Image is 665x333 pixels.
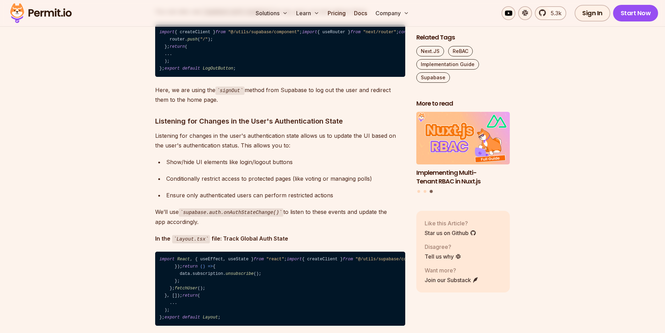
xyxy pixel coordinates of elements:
[287,257,302,262] span: import
[425,252,461,261] a: Tell us why
[417,190,420,193] button: Go to slide 1
[155,207,405,227] p: We’ll use to listen to these events and update the app accordingly.
[182,315,200,320] span: default
[187,37,197,42] span: push
[425,229,476,237] a: Star us on Github
[193,271,223,276] span: subscription
[215,87,245,95] code: signOut
[302,30,317,35] span: import
[166,157,405,167] div: Show/hide UI elements like login/logout buttons
[159,30,175,35] span: import
[225,271,254,276] span: unsubscribe
[165,66,180,71] span: export
[165,315,180,320] span: export
[355,257,427,262] span: "@/utils/supabase/component"
[373,6,412,20] button: Company
[325,6,348,20] a: Pricing
[155,252,405,326] code: , { useEffect, useState } ; { createClient } ; { } ; = ( ) => { [user, setUser] = useState< | >( ...
[155,116,405,127] h3: Listening for Changes in the User's Authentication State
[228,30,300,35] span: "@/utils/supabase/component"
[425,266,479,274] p: Want more?
[159,257,175,262] span: import
[424,190,426,193] button: Go to slide 2
[425,219,476,227] p: Like this Article?
[351,30,361,35] span: from
[253,6,291,20] button: Solutions
[351,6,370,20] a: Docs
[179,208,283,217] code: supabase.auth.onAuthStateChange()
[575,5,610,21] a: Sign In
[203,315,218,320] span: Layout
[182,293,197,298] span: return
[416,46,444,56] a: Next.JS
[200,37,208,42] span: "/"
[182,66,200,71] span: default
[343,257,353,262] span: from
[293,6,322,20] button: Learn
[613,5,658,21] a: Start Now
[170,44,185,49] span: return
[7,1,75,25] img: Permit logo
[425,243,461,251] p: Disagree?
[200,264,213,269] span: () =>
[416,112,510,165] img: Implementing Multi-Tenant RBAC in Nuxt.js
[416,112,510,186] a: Implementing Multi-Tenant RBAC in Nuxt.jsImplementing Multi-Tenant RBAC in Nuxt.js
[363,30,396,35] span: "next/router"
[203,66,233,71] span: LogOutButton
[416,72,450,83] a: Supabase
[416,112,510,194] div: Posts
[535,6,566,20] a: 5.3k
[212,235,288,242] strong: file: Track Global Auth State
[416,99,510,108] h2: More to read
[155,235,170,242] strong: In the
[416,33,510,42] h2: Related Tags
[155,25,405,77] code: { createClient } ; { useRouter } ; = ( ) => { router = (); supabase = (); = ( ) => { supabase. . ...
[254,257,264,262] span: from
[425,276,479,284] a: Join our Substack
[177,257,190,262] span: React
[172,235,210,243] code: Layout.tsx
[166,190,405,200] div: Ensure only authenticated users can perform restricted actions
[175,286,197,291] span: fetchUser
[547,9,561,17] span: 5.3k
[182,264,197,269] span: return
[266,257,284,262] span: "react"
[166,174,405,183] div: Conditionally restrict access to protected pages (like voting or managing polls)
[448,46,473,56] a: ReBAC
[429,190,433,193] button: Go to slide 3
[416,169,510,186] h3: Implementing Multi-Tenant RBAC in Nuxt.js
[416,59,479,70] a: Implementation Guide
[416,112,510,186] li: 3 of 3
[155,85,405,105] p: Here, we are using the method from Supabase to log out the user and redirect them to the home page.
[215,30,225,35] span: from
[399,30,411,35] span: const
[155,131,405,150] p: Listening for changes in the user's authentication state allows us to update the UI based on the ...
